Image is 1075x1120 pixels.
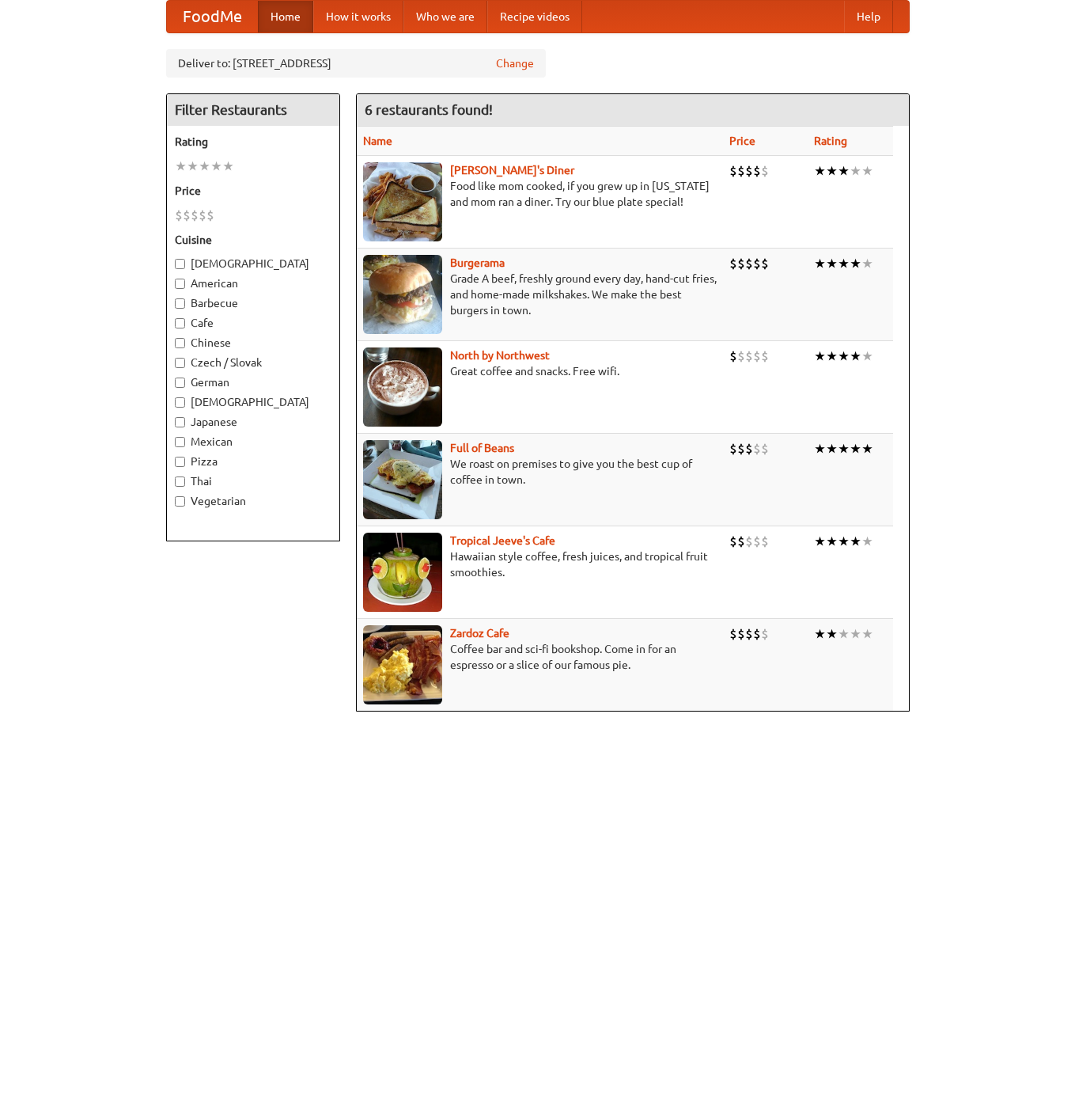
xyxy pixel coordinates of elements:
[729,255,737,272] li: $
[175,158,187,175] li: ★
[175,457,185,467] input: Pizza
[838,347,850,365] li: ★
[363,347,442,427] img: north.jpg
[745,533,753,550] li: $
[363,135,392,147] a: Name
[861,255,873,272] li: ★
[761,347,769,365] li: $
[838,625,850,643] li: ★
[175,358,185,368] input: Czech / Slovak
[175,476,185,487] input: Thai
[737,255,745,272] li: $
[175,318,185,328] input: Cafe
[175,355,331,370] label: Czech / Slovak
[167,94,339,126] h4: Filter Restaurants
[753,533,761,550] li: $
[206,207,214,224] li: $
[175,496,185,507] input: Vegetarian
[838,255,850,272] li: ★
[187,158,199,175] li: ★
[175,279,185,289] input: American
[753,255,761,272] li: $
[729,440,737,457] li: $
[199,158,210,175] li: ★
[814,162,826,180] li: ★
[753,440,761,457] li: $
[487,1,582,32] a: Recipe videos
[191,207,199,224] li: $
[814,255,826,272] li: ★
[175,378,185,388] input: German
[729,347,737,365] li: $
[175,414,331,430] label: Japanese
[737,162,745,180] li: $
[363,178,717,210] p: Food like mom cooked, if you grew up in [US_STATE] and mom ran a diner. Try our blue plate special!
[737,347,745,365] li: $
[175,394,331,410] label: [DEMOGRAPHIC_DATA]
[814,347,826,365] li: ★
[175,335,331,351] label: Chinese
[363,625,442,704] img: zardoz.jpg
[365,102,493,117] ng-pluralize: 6 restaurants found!
[363,162,442,241] img: sallys.jpg
[850,162,861,180] li: ★
[838,162,850,180] li: ★
[745,347,753,365] li: $
[183,207,191,224] li: $
[199,207,206,224] li: $
[729,162,737,180] li: $
[175,493,331,509] label: Vegetarian
[753,625,761,643] li: $
[175,298,185,309] input: Barbecue
[745,440,753,457] li: $
[175,183,331,199] h5: Price
[850,440,861,457] li: ★
[175,374,331,390] label: German
[450,256,505,269] b: Burgerama
[175,397,185,408] input: [DEMOGRAPHIC_DATA]
[826,347,838,365] li: ★
[363,641,717,673] p: Coffee bar and sci-fi bookshop. Come in for an espresso or a slice of our famous pie.
[861,162,873,180] li: ★
[814,625,826,643] li: ★
[729,533,737,550] li: $
[826,255,838,272] li: ★
[761,255,769,272] li: $
[175,454,331,469] label: Pizza
[258,1,313,32] a: Home
[450,164,574,177] a: [PERSON_NAME]'s Diner
[175,437,185,447] input: Mexican
[838,440,850,457] li: ★
[753,162,761,180] li: $
[450,349,550,362] a: North by Northwest
[761,533,769,550] li: $
[363,456,717,488] p: We roast on premises to give you the best cup of coffee in town.
[175,473,331,489] label: Thai
[826,440,838,457] li: ★
[175,207,183,224] li: $
[737,533,745,550] li: $
[313,1,403,32] a: How it works
[496,55,534,71] a: Change
[737,440,745,457] li: $
[450,442,514,454] a: Full of Beans
[166,49,546,78] div: Deliver to: [STREET_ADDRESS]
[363,549,717,580] p: Hawaiian style coffee, fresh juices, and tropical fruit smoothies.
[745,162,753,180] li: $
[850,533,861,550] li: ★
[363,363,717,379] p: Great coffee and snacks. Free wifi.
[450,534,555,547] b: Tropical Jeeve's Cafe
[826,162,838,180] li: ★
[363,533,442,612] img: jeeves.jpg
[861,347,873,365] li: ★
[450,627,509,640] b: Zardoz Cafe
[761,625,769,643] li: $
[814,135,847,147] a: Rating
[861,533,873,550] li: ★
[861,625,873,643] li: ★
[363,271,717,318] p: Grade A beef, freshly ground every day, hand-cut fries, and home-made milkshakes. We make the bes...
[175,338,185,348] input: Chinese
